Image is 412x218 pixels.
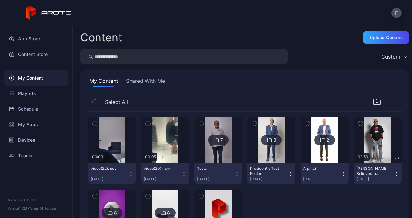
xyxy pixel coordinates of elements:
[91,177,128,182] div: [DATE]
[197,166,233,171] div: Tests
[4,101,68,117] a: Schedule
[381,53,400,60] div: Custom
[250,177,288,182] div: [DATE]
[144,177,181,182] div: [DATE]
[273,137,276,143] div: 3
[88,77,120,87] button: My Content
[144,166,179,171] div: video(20).mov
[363,31,409,44] button: Upload Content
[141,163,189,184] button: video(20).mov[DATE]
[29,206,56,210] a: Terms Of Service
[4,132,68,148] a: Devices
[370,35,403,40] div: Upload Content
[354,163,402,184] button: [PERSON_NAME] Believes in Proto.mp4[DATE]
[80,32,122,43] div: Content
[4,70,68,86] a: My Content
[303,177,341,182] div: [DATE]
[250,166,286,176] div: President's Test Folder
[125,77,166,87] button: Shared With Me
[4,47,68,62] a: Content Store
[91,166,126,171] div: video(22).mov
[88,163,136,184] button: video(22).mov[DATE]
[391,8,402,18] button: F
[105,98,128,106] span: Select All
[197,177,235,182] div: [DATE]
[356,166,392,176] div: Howie Mandel Believes in Proto.mp4
[4,148,68,163] a: Teams
[194,163,242,184] button: Tests[DATE]
[220,137,223,143] div: 7
[356,177,394,182] div: [DATE]
[167,210,170,216] div: 8
[8,197,64,202] div: © 2025 PROTO, Inc.
[378,49,409,64] button: Custom
[326,137,329,143] div: 2
[4,31,68,47] a: App Store
[303,166,339,171] div: Arpil 28
[114,210,117,216] div: 8
[247,163,295,184] button: President's Test Folder[DATE]
[8,206,29,210] span: Version 1.13.1 •
[4,117,68,132] a: My Apps
[301,163,349,184] button: Arpil 28[DATE]
[4,86,68,101] a: Playlists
